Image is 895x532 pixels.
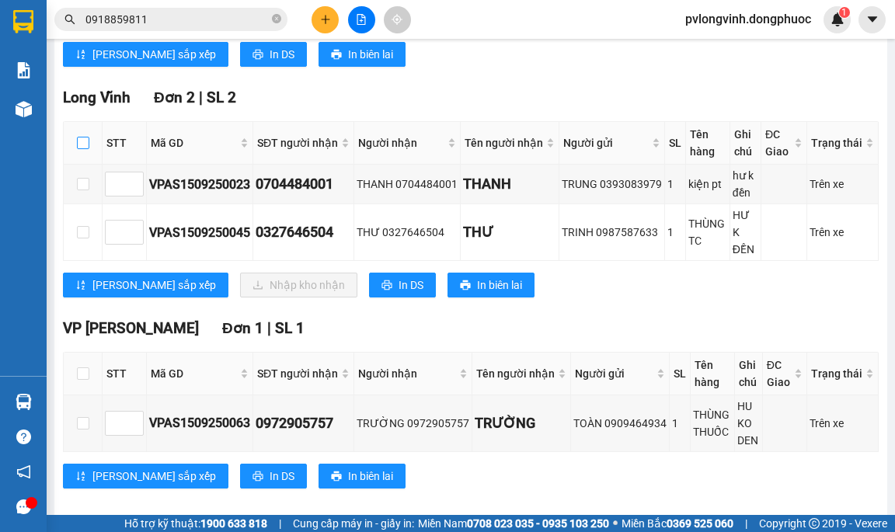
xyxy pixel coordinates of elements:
th: SL [665,122,686,165]
span: Trạng thái [811,365,862,382]
div: 1 [667,176,683,193]
div: VPAS1509250063 [149,413,250,433]
th: STT [103,353,147,395]
span: printer [252,49,263,61]
span: close-circle [272,12,281,27]
div: THƯ [463,221,556,243]
div: THANH 0704484001 [357,176,458,193]
span: | [745,515,747,532]
div: 0704484001 [256,173,351,195]
th: Ghi chú [735,353,763,395]
div: 1 [672,415,688,432]
button: file-add [348,6,375,33]
strong: 0369 525 060 [667,517,733,530]
strong: 0708 023 035 - 0935 103 250 [467,517,609,530]
button: printerIn DS [369,273,436,297]
span: Mã GD [151,365,237,382]
img: warehouse-icon [16,394,32,410]
span: SĐT người nhận [257,134,338,151]
sup: 1 [839,7,850,18]
div: THÙNG THUỐC [693,406,732,440]
span: plus [320,14,331,25]
span: [PERSON_NAME] sắp xếp [92,468,216,485]
button: sort-ascending[PERSON_NAME] sắp xếp [63,464,228,489]
img: warehouse-icon [16,101,32,117]
td: THƯ [461,204,559,261]
span: Người nhận [358,365,456,382]
div: Trên xe [810,176,876,193]
span: Tên người nhận [465,134,543,151]
button: printerIn biên lai [319,42,406,67]
span: In biên lai [477,276,522,294]
span: Long Vĩnh [63,89,131,106]
span: SL 2 [207,89,236,106]
span: Người gửi [575,365,653,382]
div: VPAS1509250045 [149,223,250,242]
span: Đơn 1 [222,319,263,337]
div: Trên xe [810,415,876,432]
span: pvlongvinh.dongphuoc [673,9,824,29]
span: message [16,499,31,514]
span: search [64,14,75,25]
button: caret-down [858,6,886,33]
div: TOÀN 0909464934 [573,415,667,432]
span: sort-ascending [75,280,86,292]
span: printer [331,471,342,483]
img: logo-vxr [13,10,33,33]
input: Tìm tên, số ĐT hoặc mã đơn [85,11,269,28]
span: Người nhận [358,134,444,151]
div: TRƯỜNG 0972905757 [357,415,469,432]
div: TRƯỜNG [475,412,568,434]
span: 1 [841,7,847,18]
span: printer [381,280,392,292]
span: copyright [809,518,820,529]
img: solution-icon [16,62,32,78]
div: TRINH 0987587633 [562,224,662,241]
div: kiện pt [688,176,727,193]
div: 0972905757 [256,412,351,434]
span: caret-down [865,12,879,26]
button: downloadNhập kho nhận [240,273,357,297]
div: HƯ K ĐỀN [733,207,758,258]
span: sort-ascending [75,471,86,483]
span: printer [331,49,342,61]
span: Tên người nhận [476,365,555,382]
span: | [199,89,203,106]
td: VPAS1509250063 [147,395,253,452]
div: TRUNG 0393083979 [562,176,662,193]
span: SĐT người nhận [257,365,338,382]
button: printerIn DS [240,42,307,67]
th: Tên hàng [686,122,730,165]
strong: 1900 633 818 [200,517,267,530]
span: Đơn 2 [154,89,195,106]
td: VPAS1509250045 [147,204,253,261]
div: hư k đền [733,167,758,201]
td: 0972905757 [253,395,354,452]
span: In DS [399,276,423,294]
th: STT [103,122,147,165]
span: In DS [270,46,294,63]
span: VP [PERSON_NAME] [63,319,199,337]
div: THƯ 0327646504 [357,224,458,241]
span: In biên lai [348,46,393,63]
div: 1 [667,224,683,241]
div: THÙNG TC [688,215,727,249]
span: In DS [270,468,294,485]
span: close-circle [272,14,281,23]
span: ĐC Giao [765,126,791,160]
td: 0327646504 [253,204,354,261]
div: HU KO DEN [737,398,760,449]
span: file-add [356,14,367,25]
td: VPAS1509250023 [147,165,253,204]
span: Người gửi [563,134,649,151]
img: icon-new-feature [831,12,845,26]
span: ⚪️ [613,520,618,527]
button: sort-ascending[PERSON_NAME] sắp xếp [63,42,228,67]
span: Hỗ trợ kỹ thuật: [124,515,267,532]
button: printerIn biên lai [447,273,535,297]
td: TRƯỜNG [472,395,571,452]
button: printerIn DS [240,464,307,489]
span: [PERSON_NAME] sắp xếp [92,276,216,294]
span: sort-ascending [75,49,86,61]
td: 0704484001 [253,165,354,204]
